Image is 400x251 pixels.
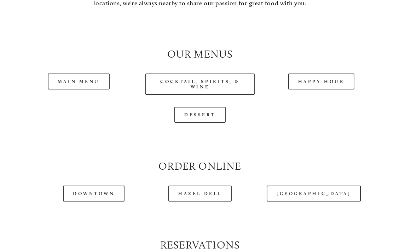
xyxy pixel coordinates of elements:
[48,74,110,89] a: Main Menu
[24,47,376,62] h2: Our Menus
[267,186,361,202] a: [GEOGRAPHIC_DATA]
[168,186,232,202] a: Hazel Dell
[63,186,124,202] a: Downtown
[174,107,226,123] a: Dessert
[24,159,376,174] h2: Order Online
[288,74,355,89] a: Happy Hour
[145,74,255,95] a: Cocktail, Spirits, & Wine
